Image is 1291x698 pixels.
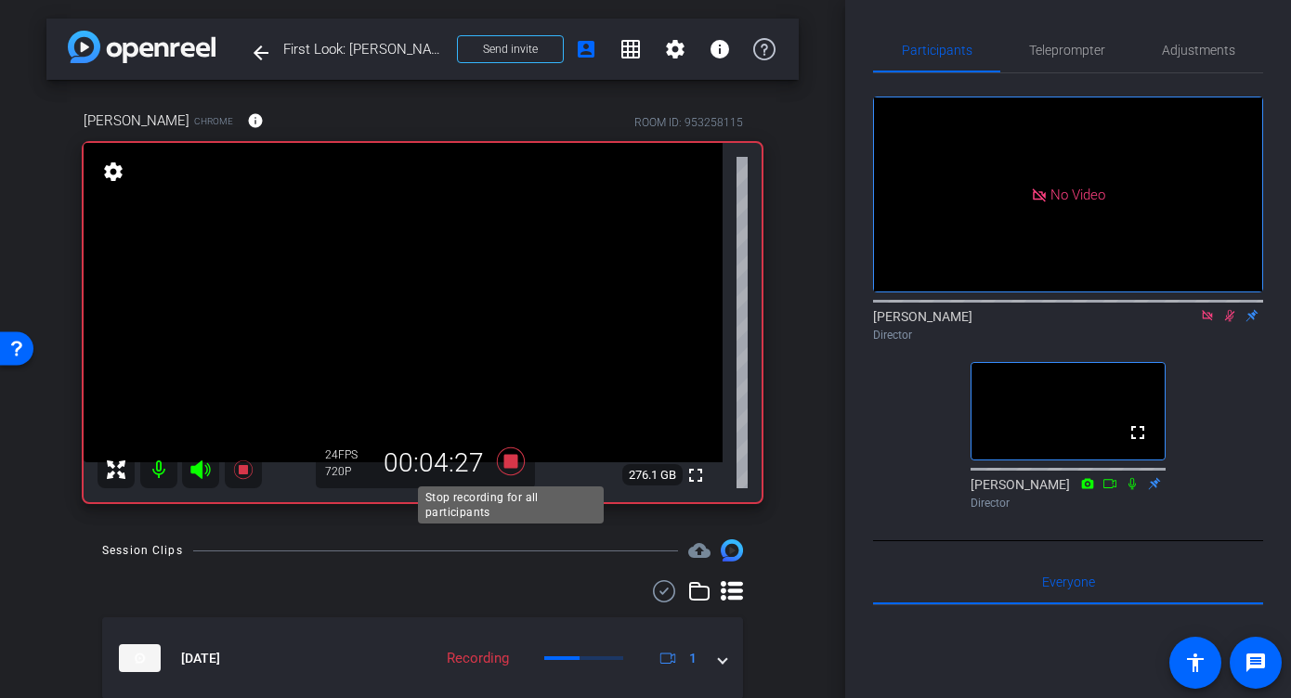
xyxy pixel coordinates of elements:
[325,447,372,462] div: 24
[84,110,189,131] span: [PERSON_NAME]
[709,38,731,60] mat-icon: info
[1029,44,1105,57] span: Teleprompter
[688,539,711,562] span: Destinations for your clips
[194,114,233,128] span: Chrome
[283,31,446,68] span: First Look: [PERSON_NAME]
[634,114,743,131] div: ROOM ID: 953258115
[247,112,264,129] mat-icon: info
[100,161,126,183] mat-icon: settings
[119,644,161,672] img: thumb-nail
[619,38,642,60] mat-icon: grid_on
[1042,575,1095,588] span: Everyone
[664,38,686,60] mat-icon: settings
[418,486,604,523] div: Stop recording for all participants
[575,38,597,60] mat-icon: account_box
[483,42,538,57] span: Send invite
[688,539,711,562] mat-icon: cloud_upload
[873,327,1263,343] div: Director
[971,475,1166,511] div: [PERSON_NAME]
[873,307,1263,343] div: [PERSON_NAME]
[68,31,215,63] img: app-logo
[437,648,518,669] div: Recording
[685,464,707,486] mat-icon: fullscreen
[181,649,220,668] span: [DATE]
[721,539,743,562] img: Session clips
[102,541,183,560] div: Session Clips
[372,447,496,479] div: 00:04:27
[902,44,972,57] span: Participants
[338,448,358,461] span: FPS
[1127,421,1149,444] mat-icon: fullscreen
[622,464,683,486] span: 276.1 GB
[1184,652,1206,674] mat-icon: accessibility
[971,495,1166,511] div: Director
[325,464,372,479] div: 720P
[689,649,697,668] span: 1
[1162,44,1235,57] span: Adjustments
[1245,652,1267,674] mat-icon: message
[250,42,272,64] mat-icon: arrow_back
[457,35,564,63] button: Send invite
[1050,186,1105,202] span: No Video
